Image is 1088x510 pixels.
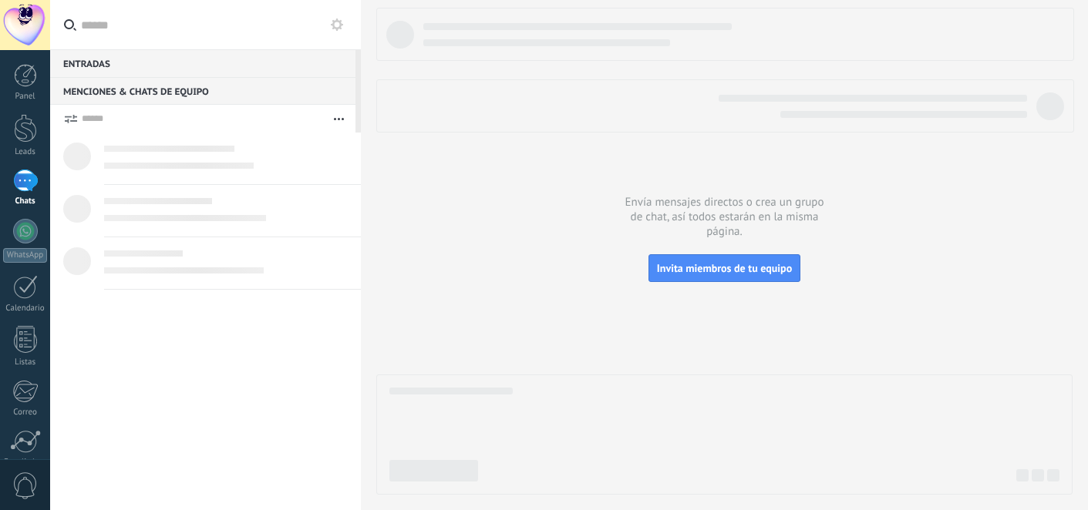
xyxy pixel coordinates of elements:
[3,196,48,206] div: Chats
[50,77,355,105] div: Menciones & Chats de equipo
[3,408,48,418] div: Correo
[648,254,800,282] button: Invita miembros de tu equipo
[657,261,792,275] span: Invita miembros de tu equipo
[3,92,48,102] div: Panel
[3,304,48,314] div: Calendario
[3,248,47,263] div: WhatsApp
[50,49,355,77] div: Entradas
[3,147,48,157] div: Leads
[3,458,48,468] div: Estadísticas
[3,357,48,367] div: Listas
